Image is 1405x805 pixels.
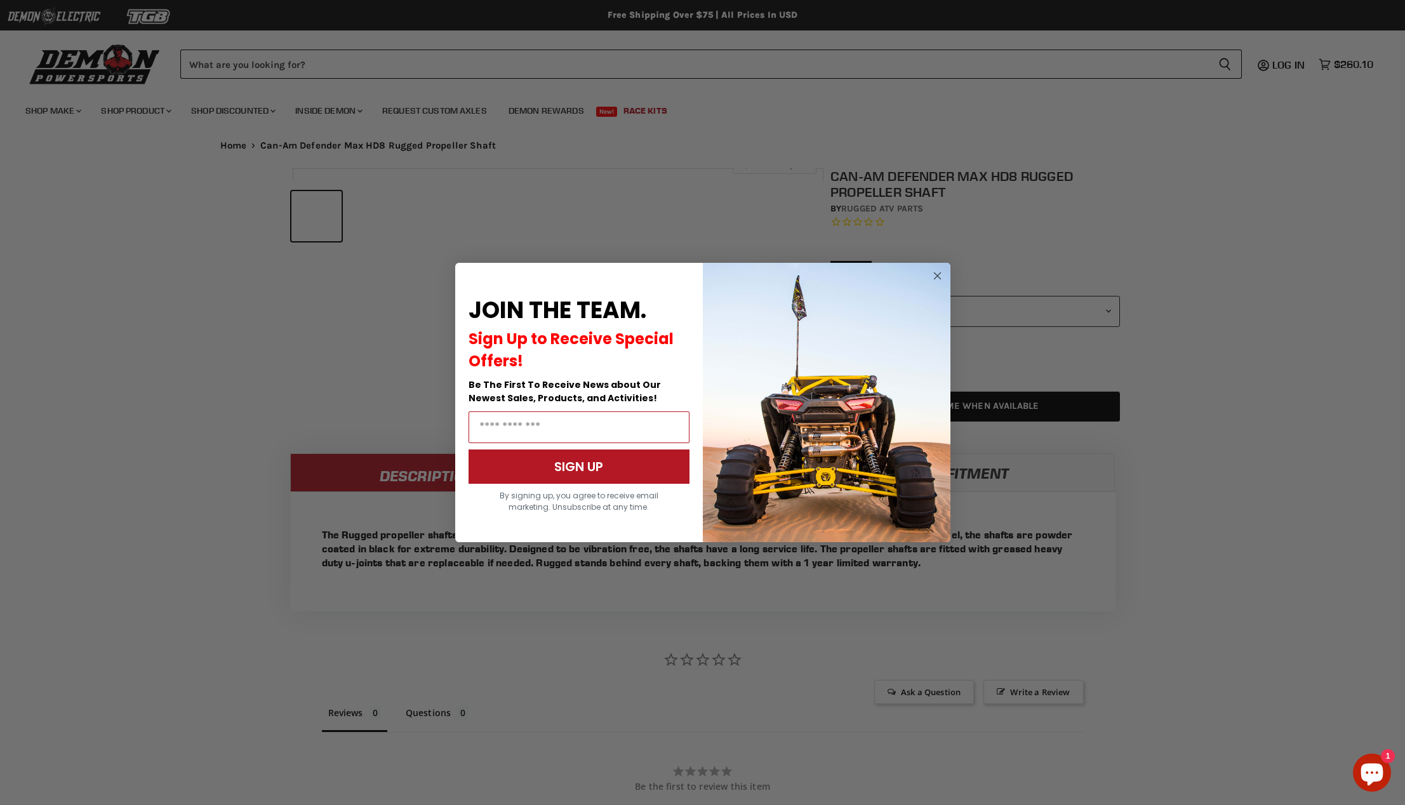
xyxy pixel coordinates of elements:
[469,411,689,443] input: Email Address
[469,294,646,326] span: JOIN THE TEAM.
[703,263,950,542] img: a9095488-b6e7-41ba-879d-588abfab540b.jpeg
[1349,754,1395,795] inbox-online-store-chat: Shopify online store chat
[469,328,674,371] span: Sign Up to Receive Special Offers!
[469,449,689,484] button: SIGN UP
[929,268,945,284] button: Close dialog
[469,378,661,404] span: Be The First To Receive News about Our Newest Sales, Products, and Activities!
[500,490,658,512] span: By signing up, you agree to receive email marketing. Unsubscribe at any time.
